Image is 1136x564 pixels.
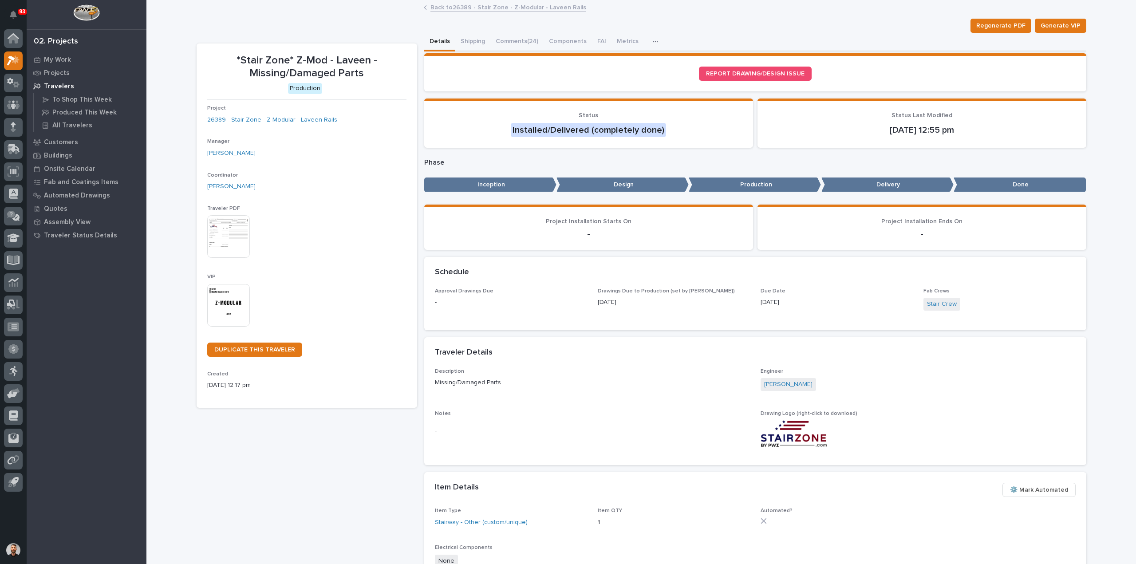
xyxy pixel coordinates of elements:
button: Shipping [455,33,490,51]
a: Automated Drawings [27,189,146,202]
a: To Shop This Week [34,93,146,106]
a: [PERSON_NAME] [207,182,256,191]
span: Status Last Modified [891,112,952,118]
button: FAI [592,33,611,51]
span: VIP [207,274,216,280]
button: Comments (24) [490,33,544,51]
p: Automated Drawings [44,192,110,200]
span: Coordinator [207,173,238,178]
h2: Item Details [435,483,479,493]
p: Design [556,177,689,192]
button: Metrics [611,33,644,51]
p: *Stair Zone* Z-Mod - Laveen - Missing/Damaged Parts [207,54,406,80]
a: Back to26389 - Stair Zone - Z-Modular - Laveen Rails [430,2,586,12]
a: Stair Crew [927,300,957,309]
p: Inception [424,177,556,192]
span: Project Installation Ends On [881,218,962,225]
p: Fab and Coatings Items [44,178,118,186]
p: Buildings [44,152,72,160]
span: Project Installation Starts On [546,218,631,225]
button: users-avatar [4,541,23,560]
p: [DATE] 12:55 pm [768,125,1076,135]
p: Traveler Status Details [44,232,117,240]
button: ⚙️ Mark Automated [1002,483,1076,497]
a: Travelers [27,79,146,93]
span: Item Type [435,508,461,513]
p: To Shop This Week [52,96,112,104]
span: Project [207,106,226,111]
span: Created [207,371,228,377]
span: Drawings Due to Production (set by [PERSON_NAME]) [598,288,735,294]
p: Travelers [44,83,74,91]
button: Generate VIP [1035,19,1086,33]
a: Buildings [27,149,146,162]
a: Produced This Week [34,106,146,118]
span: Engineer [761,369,783,374]
span: Status [579,112,598,118]
span: Notes [435,411,451,416]
p: - [435,298,587,307]
h2: Schedule [435,268,469,277]
span: ⚙️ Mark Automated [1010,485,1068,495]
a: [PERSON_NAME] [764,380,813,389]
button: Regenerate PDF [970,19,1031,33]
img: Workspace Logo [73,4,99,21]
h2: Traveler Details [435,348,493,358]
p: Missing/Damaged Parts [435,378,750,387]
p: Onsite Calendar [44,165,95,173]
a: 26389 - Stair Zone - Z-Modular - Laveen Rails [207,115,337,125]
p: Customers [44,138,78,146]
a: Customers [27,135,146,149]
a: All Travelers [34,119,146,131]
a: Fab and Coatings Items [27,175,146,189]
span: DUPLICATE THIS TRAVELER [214,347,295,353]
p: 93 [20,8,25,15]
p: [DATE] [598,298,750,307]
p: My Work [44,56,71,64]
p: Produced This Week [52,109,117,117]
button: Details [424,33,455,51]
p: Production [689,177,821,192]
a: [PERSON_NAME] [207,149,256,158]
div: Notifications93 [11,11,23,25]
span: Approval Drawings Due [435,288,493,294]
p: [DATE] [761,298,913,307]
p: [DATE] 12:17 pm [207,381,406,390]
span: Traveler PDF [207,206,240,211]
a: Quotes [27,202,146,215]
p: All Travelers [52,122,92,130]
p: Phase [424,158,1086,167]
span: Manager [207,139,229,144]
a: Projects [27,66,146,79]
p: Projects [44,69,70,77]
span: Drawing Logo (right-click to download) [761,411,857,416]
span: Automated? [761,508,793,513]
span: Fab Crews [923,288,950,294]
a: My Work [27,53,146,66]
div: Production [288,83,322,94]
span: Description [435,369,464,374]
div: Installed/Delivered (completely done) [511,123,666,137]
span: Electrical Components [435,545,493,550]
p: Assembly View [44,218,91,226]
div: 02. Projects [34,37,78,47]
span: REPORT DRAWING/DESIGN ISSUE [706,71,805,77]
p: 1 [598,518,750,527]
a: Traveler Status Details [27,229,146,242]
span: Generate VIP [1041,20,1081,31]
a: Stairway - Other (custom/unique) [435,518,528,527]
a: Assembly View [27,215,146,229]
p: - [435,229,742,239]
img: e3imKxchgwTzLTYfaXxIS4kIZUe6-bdy9tk8a3qN4fY [761,420,827,447]
p: Done [954,177,1086,192]
p: - [435,426,750,436]
a: Onsite Calendar [27,162,146,175]
button: Components [544,33,592,51]
span: Item QTY [598,508,622,513]
span: Regenerate PDF [976,20,1026,31]
span: Due Date [761,288,785,294]
button: Notifications [4,5,23,24]
a: REPORT DRAWING/DESIGN ISSUE [699,67,812,81]
p: Delivery [821,177,954,192]
p: - [768,229,1076,239]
